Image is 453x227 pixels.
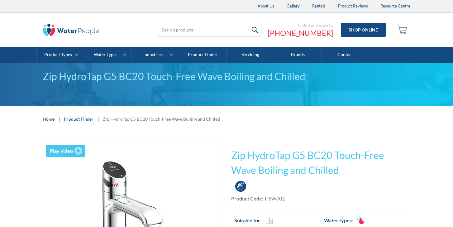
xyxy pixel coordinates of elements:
div: Play video [50,147,73,155]
a: Servicing [227,47,274,63]
div: | [97,115,100,123]
a: Water Types [84,47,131,63]
div: Zip HydroTap G5 BC20 Touch-Free Wave Boiling and Chilled [103,116,220,122]
div: Industries [143,52,163,57]
div: Water Types [94,52,117,57]
a: Product Finder [179,47,227,63]
h2: Water types: [324,217,353,224]
div: Product Types [44,52,72,57]
a: open lightbox [46,145,85,157]
div: H5W702 [265,195,285,202]
a: Industries [132,47,179,63]
img: The Water People [43,24,99,36]
a: Shop Online [341,23,386,37]
div: Call the experts [268,22,333,28]
a: Open cart [395,22,410,37]
a: Contact [322,47,369,63]
h2: Suitable for: [234,217,261,224]
a: Product Types [37,47,84,63]
div: Zip HydroTap G5 BC20 Touch-Free Wave Boiling and Chilled [43,69,410,84]
img: shopping cart [397,25,409,35]
a: Brands [274,47,322,63]
div: | [58,115,61,123]
strong: Product Code: [231,196,263,201]
input: Search products [158,23,261,37]
h1: Zip HydroTap G5 BC20 Touch-Free Wave Boiling and Chilled [231,148,410,178]
a: [PHONE_NUMBER] [268,28,333,38]
a: Product Finder [64,116,93,122]
a: Home [43,116,55,122]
